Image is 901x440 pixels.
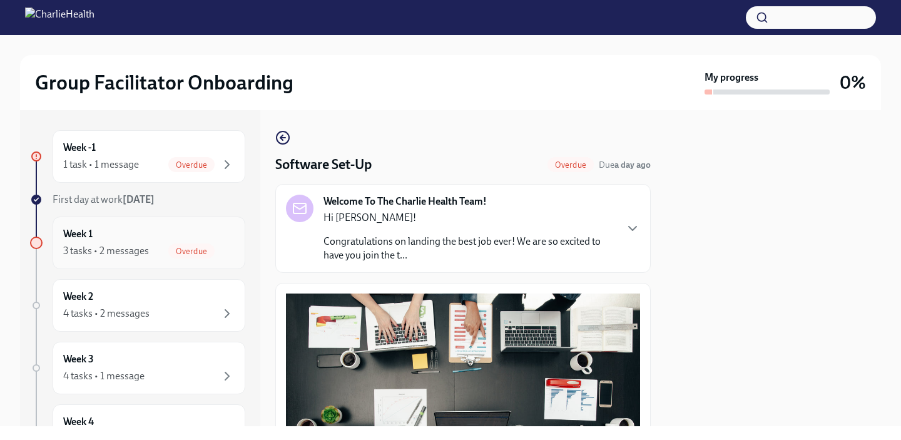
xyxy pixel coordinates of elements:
[123,193,155,205] strong: [DATE]
[63,307,150,320] div: 4 tasks • 2 messages
[168,247,215,256] span: Overdue
[30,193,245,207] a: First day at work[DATE]
[35,70,293,95] h2: Group Facilitator Onboarding
[63,227,93,241] h6: Week 1
[840,71,866,94] h3: 0%
[30,130,245,183] a: Week -11 task • 1 messageOverdue
[705,71,758,84] strong: My progress
[30,342,245,394] a: Week 34 tasks • 1 message
[614,160,651,170] strong: a day ago
[323,211,615,225] p: Hi [PERSON_NAME]!
[599,160,651,170] span: Due
[63,352,94,366] h6: Week 3
[63,244,149,258] div: 3 tasks • 2 messages
[275,155,372,174] h4: Software Set-Up
[53,193,155,205] span: First day at work
[168,160,215,170] span: Overdue
[63,290,93,304] h6: Week 2
[25,8,94,28] img: CharlieHealth
[63,415,94,429] h6: Week 4
[323,195,487,208] strong: Welcome To The Charlie Health Team!
[63,158,139,171] div: 1 task • 1 message
[30,279,245,332] a: Week 24 tasks • 2 messages
[547,160,594,170] span: Overdue
[599,159,651,171] span: September 9th, 2025 10:00
[30,217,245,269] a: Week 13 tasks • 2 messagesOverdue
[63,369,145,383] div: 4 tasks • 1 message
[63,141,96,155] h6: Week -1
[323,235,615,262] p: Congratulations on landing the best job ever! We are so excited to have you join the t...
